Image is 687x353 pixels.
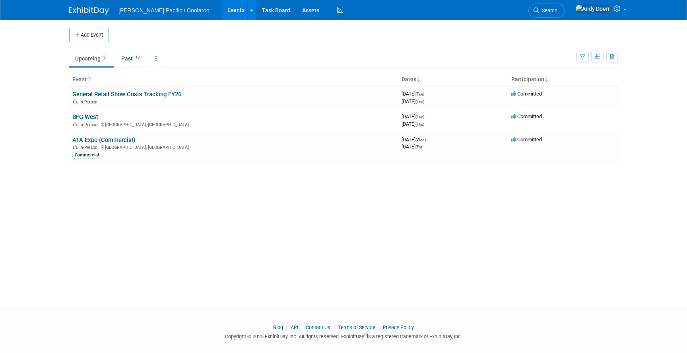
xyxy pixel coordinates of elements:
a: BFG West [72,113,98,121]
a: General Retail Show Costs Tracking FY26 [72,91,181,98]
div: [GEOGRAPHIC_DATA], [GEOGRAPHIC_DATA] [72,121,395,127]
span: - [427,137,428,142]
span: In-Person [80,122,100,127]
a: Search [528,4,565,18]
span: (Tue) [415,92,424,96]
a: Sort by Start Date [416,76,420,82]
img: ExhibitDay [69,7,109,15]
a: Blog [273,324,283,330]
span: | [284,324,289,330]
div: Commercial [72,152,101,159]
a: Upcoming3 [69,51,114,66]
div: [GEOGRAPHIC_DATA], [GEOGRAPHIC_DATA] [72,144,395,150]
span: [DATE] [402,98,424,104]
a: Sort by Event Name [87,76,91,82]
span: (Wed) [415,138,426,142]
a: Past18 [115,51,148,66]
span: | [332,324,337,330]
span: In-Person [80,145,100,150]
img: Andy Doerr [575,4,610,13]
span: Committed [511,113,542,119]
a: API [291,324,298,330]
span: [DATE] [402,91,427,97]
span: [DATE] [402,121,424,127]
th: Event [69,73,398,86]
span: | [299,324,305,330]
span: [PERSON_NAME] Pacific / Coolaroo [118,7,210,14]
span: | [376,324,382,330]
span: 18 [133,55,142,60]
span: Committed [511,137,542,142]
span: [DATE] [402,113,427,119]
span: (Fri) [415,145,422,149]
a: Privacy Policy [383,324,414,330]
span: (Tue) [415,99,424,104]
th: Dates [398,73,508,86]
button: Add Event [69,28,109,42]
span: - [425,113,427,119]
img: In-Person Event [73,122,78,126]
span: Search [539,8,557,14]
a: Contact Us [306,324,330,330]
span: 3 [101,55,108,60]
span: [DATE] [402,137,428,142]
img: In-Person Event [73,145,78,149]
span: Committed [511,91,542,97]
span: (Tue) [415,115,424,119]
a: ATA Expo (Commercial) [72,137,135,144]
sup: ® [364,333,367,337]
span: - [425,91,427,97]
a: Terms of Service [338,324,375,330]
span: In-Person [80,99,100,105]
th: Participation [508,73,618,86]
img: In-Person Event [73,99,78,103]
span: [DATE] [402,144,422,150]
a: Sort by Participation Type [544,76,548,82]
span: (Thu) [415,122,424,127]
